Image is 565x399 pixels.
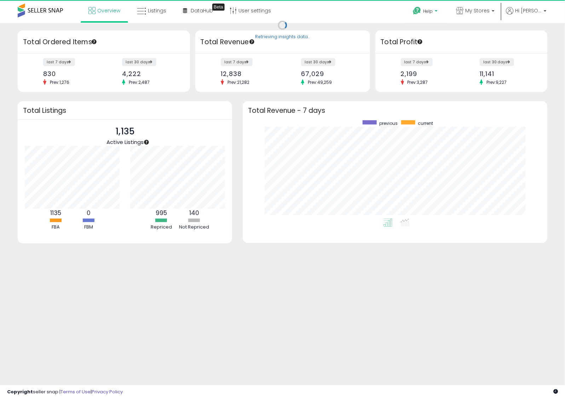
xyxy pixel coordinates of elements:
[483,79,511,85] span: Prev: 9,227
[145,224,177,231] div: Repriced
[381,37,542,47] h3: Total Profit
[255,34,310,40] div: Retrieving insights data..
[106,138,144,146] span: Active Listings
[379,120,398,126] span: previous
[87,209,91,217] b: 0
[407,1,445,23] a: Help
[418,120,433,126] span: current
[91,39,97,45] div: Tooltip anchor
[189,209,199,217] b: 140
[423,8,433,14] span: Help
[143,139,150,145] div: Tooltip anchor
[148,7,166,14] span: Listings
[221,70,277,77] div: 12,838
[43,70,98,77] div: 830
[221,58,253,66] label: last 7 days
[506,7,547,23] a: Hi [PERSON_NAME]
[178,224,210,231] div: Not Repriced
[125,79,153,85] span: Prev: 2,487
[73,224,105,231] div: FBM
[401,58,433,66] label: last 7 days
[249,39,255,45] div: Tooltip anchor
[156,209,167,217] b: 995
[97,7,120,14] span: Overview
[122,70,177,77] div: 4,222
[212,4,225,11] div: Tooltip anchor
[106,125,144,138] p: 1,135
[46,79,73,85] span: Prev: 1,276
[191,7,213,14] span: DataHub
[23,37,185,47] h3: Total Ordered Items
[304,79,335,85] span: Prev: 49,259
[50,209,61,217] b: 1135
[301,58,335,66] label: last 30 days
[40,224,72,231] div: FBA
[248,108,542,113] h3: Total Revenue - 7 days
[413,6,421,15] i: Get Help
[515,7,542,14] span: Hi [PERSON_NAME]
[301,70,357,77] div: 67,029
[417,39,423,45] div: Tooltip anchor
[201,37,365,47] h3: Total Revenue
[122,58,156,66] label: last 30 days
[23,108,227,113] h3: Total Listings
[43,58,75,66] label: last 7 days
[404,79,432,85] span: Prev: 3,287
[401,70,456,77] div: 2,199
[480,70,535,77] div: 11,141
[480,58,514,66] label: last 30 days
[465,7,490,14] span: My Stores
[224,79,253,85] span: Prev: 21,282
